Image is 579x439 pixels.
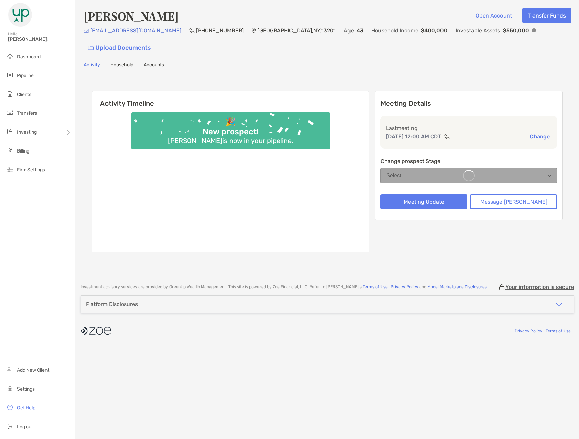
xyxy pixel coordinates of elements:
[363,284,388,289] a: Terms of Use
[6,128,14,136] img: investing icon
[555,300,563,308] img: icon arrow
[223,117,238,127] div: 🎉
[110,62,133,69] a: Household
[17,367,49,373] span: Add New Client
[8,36,71,42] span: [PERSON_NAME]!
[17,148,29,154] span: Billing
[17,73,34,78] span: Pipeline
[17,92,31,97] span: Clients
[522,8,571,23] button: Transfer Funds
[546,329,571,333] a: Terms of Use
[196,26,244,35] p: [PHONE_NUMBER]
[84,41,155,55] a: Upload Documents
[81,284,488,290] p: Investment advisory services are provided by GreenUp Wealth Management . This site is powered by ...
[6,146,14,155] img: billing icon
[6,71,14,79] img: pipeline icon
[357,26,363,35] p: 43
[470,194,557,209] button: Message [PERSON_NAME]
[6,403,14,411] img: get-help icon
[17,110,37,116] span: Transfers
[380,99,557,108] p: Meeting Details
[6,52,14,60] img: dashboard icon
[200,127,262,137] div: New prospect!
[421,26,448,35] p: $400,000
[515,329,542,333] a: Privacy Policy
[92,91,369,107] h6: Activity Timeline
[528,133,552,140] button: Change
[505,284,574,290] p: Your information is secure
[84,62,100,69] a: Activity
[503,26,529,35] p: $550,000
[17,129,37,135] span: Investing
[391,284,418,289] a: Privacy Policy
[456,26,500,35] p: Investable Assets
[6,366,14,374] img: add_new_client icon
[17,386,35,392] span: Settings
[17,167,45,173] span: Firm Settings
[532,28,536,32] img: Info Icon
[144,62,164,69] a: Accounts
[6,90,14,98] img: clients icon
[189,28,195,33] img: Phone Icon
[386,132,441,141] p: [DATE] 12:00 AM CDT
[257,26,336,35] p: [GEOGRAPHIC_DATA] , NY , 13201
[6,384,14,393] img: settings icon
[6,165,14,173] img: firm-settings icon
[380,157,557,165] p: Change prospect Stage
[86,301,138,307] div: Platform Disclosures
[470,8,517,23] button: Open Account
[252,28,256,33] img: Location Icon
[17,54,41,60] span: Dashboard
[90,26,181,35] p: [EMAIL_ADDRESS][DOMAIN_NAME]
[88,46,94,50] img: button icon
[165,137,296,145] div: [PERSON_NAME] is now in your pipeline.
[380,194,467,209] button: Meeting Update
[344,26,354,35] p: Age
[131,112,330,144] img: Confetti
[17,405,35,411] span: Get Help
[8,3,32,27] img: Zoe Logo
[81,323,111,338] img: company logo
[6,422,14,430] img: logout icon
[17,424,33,430] span: Log out
[444,134,450,139] img: communication type
[371,26,418,35] p: Household Income
[427,284,487,289] a: Model Marketplace Disclosures
[386,124,552,132] p: Last meeting
[84,8,179,24] h4: [PERSON_NAME]
[84,29,89,33] img: Email Icon
[6,109,14,117] img: transfers icon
